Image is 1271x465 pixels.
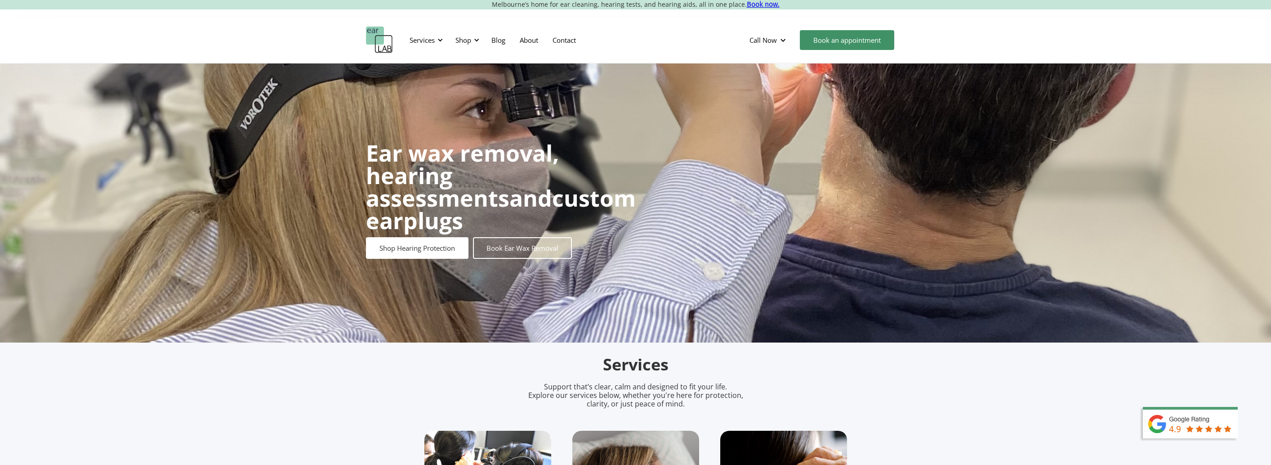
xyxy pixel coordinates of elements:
[473,237,572,259] a: Book Ear Wax Removal
[424,354,847,375] h2: Services
[749,36,777,45] div: Call Now
[484,27,513,53] a: Blog
[404,27,446,54] div: Services
[513,27,545,53] a: About
[366,142,636,232] h1: and
[742,27,795,54] div: Call Now
[450,27,482,54] div: Shop
[366,237,468,259] a: Shop Hearing Protection
[366,27,393,54] a: home
[800,30,894,50] a: Book an appointment
[545,27,583,53] a: Contact
[410,36,435,45] div: Services
[455,36,471,45] div: Shop
[517,383,755,409] p: Support that’s clear, calm and designed to fit your life. Explore our services below, whether you...
[366,138,559,213] strong: Ear wax removal, hearing assessments
[366,183,636,236] strong: custom earplugs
